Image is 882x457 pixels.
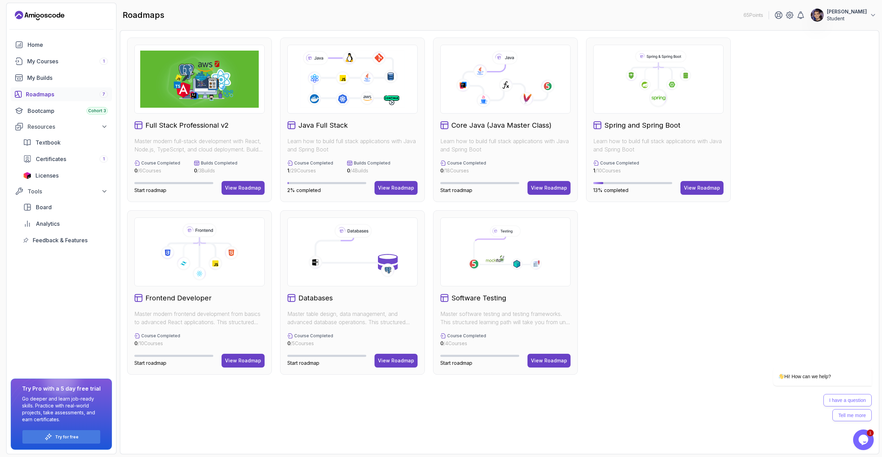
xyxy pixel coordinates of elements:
[134,310,265,326] p: Master modern frontend development from basics to advanced React applications. This structured le...
[11,87,112,101] a: roadmaps
[141,333,180,339] p: Course Completed
[827,8,867,15] p: [PERSON_NAME]
[593,168,595,173] span: 1
[680,181,724,195] a: View Roadmap
[134,187,166,193] span: Start roadmap
[141,160,180,166] p: Course Completed
[134,340,137,346] span: 0
[22,395,101,423] p: Go deeper and learn job-ready skills. Practice with real-world projects, take assessments, and ea...
[810,8,876,22] button: user profile image[PERSON_NAME]Student
[298,120,348,130] h2: Java Full Stack
[22,430,101,444] button: Try for free
[134,167,180,174] p: / 6 Courses
[134,137,265,153] p: Master modern full-stack development with React, Node.js, TypeScript, and cloud deployment. Build...
[222,181,265,195] button: View Roadmap
[378,357,414,364] div: View Roadmap
[354,160,390,166] p: Builds Completed
[593,167,639,174] p: / 10 Courses
[751,305,875,426] iframe: chat widget
[811,9,824,22] img: user profile image
[287,340,290,346] span: 0
[15,10,64,21] a: Landing page
[33,236,88,244] span: Feedback & Features
[287,340,333,347] p: / 5 Courses
[88,108,106,114] span: Cohort 3
[600,160,639,166] p: Course Completed
[102,92,105,97] span: 7
[593,137,724,153] p: Learn how to build full stack applications with Java and Spring Boot
[11,185,112,198] button: Tools
[11,71,112,85] a: builds
[287,310,418,326] p: Master table design, data management, and advanced database operations. This structured learning ...
[347,167,390,174] p: / 4 Builds
[28,41,108,49] div: Home
[55,434,79,440] p: Try for free
[36,203,52,211] span: Board
[440,187,472,193] span: Start roadmap
[827,15,867,22] p: Student
[11,38,112,52] a: home
[28,187,108,195] div: Tools
[27,74,108,82] div: My Builds
[440,340,486,347] p: / 4 Courses
[440,167,486,174] p: / 18 Courses
[531,357,567,364] div: View Roadmap
[684,184,720,191] div: View Roadmap
[194,168,197,173] span: 0
[604,120,680,130] h2: Spring and Spring Boot
[194,167,237,174] p: / 3 Builds
[134,168,137,173] span: 0
[225,357,261,364] div: View Roadmap
[19,136,112,149] a: textbook
[134,340,180,347] p: / 10 Courses
[225,184,261,191] div: View Roadmap
[36,155,66,163] span: Certificates
[378,184,414,191] div: View Roadmap
[19,169,112,182] a: licenses
[853,429,875,450] iframe: chat widget
[375,181,418,195] a: View Roadmap
[145,120,229,130] h2: Full Stack Professional v2
[287,360,319,366] span: Start roadmap
[11,120,112,133] button: Resources
[35,138,61,147] span: Textbook
[375,354,418,368] button: View Roadmap
[201,160,237,166] p: Builds Completed
[140,51,259,108] img: Full Stack Professional v2
[19,217,112,231] a: analytics
[123,10,164,21] h2: roadmaps
[287,167,333,174] p: / 29 Courses
[103,59,105,64] span: 1
[28,107,108,115] div: Bootcamp
[26,90,108,98] div: Roadmaps
[287,168,289,173] span: 1
[527,354,571,368] a: View Roadmap
[294,333,333,339] p: Course Completed
[294,160,333,166] p: Course Completed
[440,340,443,346] span: 0
[145,293,212,303] h2: Frontend Developer
[527,181,571,195] button: View Roadmap
[36,220,60,228] span: Analytics
[743,12,763,19] p: 65 Points
[103,156,105,162] span: 1
[28,123,108,131] div: Resources
[347,168,350,173] span: 0
[287,137,418,153] p: Learn how to build full stack applications with Java and Spring Boot
[19,200,112,214] a: board
[447,160,486,166] p: Course Completed
[222,354,265,368] button: View Roadmap
[531,184,567,191] div: View Roadmap
[447,333,486,339] p: Course Completed
[440,310,571,326] p: Master software testing and testing frameworks. This structured learning path will take you from ...
[134,360,166,366] span: Start roadmap
[35,171,59,180] span: Licenses
[19,152,112,166] a: certificates
[11,104,112,118] a: bootcamp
